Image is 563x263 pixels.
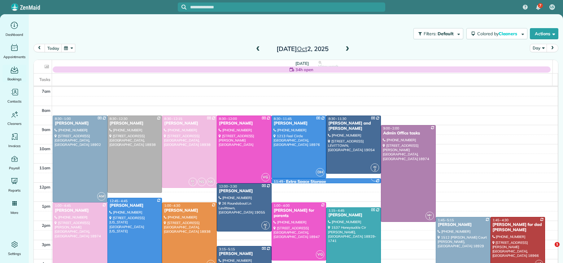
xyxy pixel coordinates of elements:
span: AC [373,165,377,168]
span: 8:30 - 12:15 [164,117,182,121]
span: 34h open [295,66,313,73]
span: 1:00 - 4:45 [55,203,71,208]
span: 11am [39,165,50,170]
span: AM [97,192,106,201]
a: Dashboard [2,20,26,38]
span: 1pm [42,204,50,209]
span: 1:45 - 5:15 [438,218,454,222]
button: Actions [530,28,558,39]
div: [PERSON_NAME] [219,251,270,257]
small: 2 [371,167,379,173]
a: Reports [2,176,26,193]
span: 9:00 - 2:00 [383,126,399,130]
span: 9am [42,127,50,132]
span: Cleaners [499,31,518,36]
span: 3pm [42,242,50,247]
span: Payroll [9,165,20,171]
button: today [45,44,62,52]
div: [PERSON_NAME] for parents [273,208,325,218]
small: 2 [189,181,197,187]
span: KF [191,179,194,183]
span: 10am [39,146,50,151]
div: [PERSON_NAME] [328,213,379,218]
span: 7 [539,3,541,8]
span: 12pm [39,185,50,189]
div: [PERSON_NAME] [273,121,325,126]
span: 1 [555,242,560,247]
button: Filters: Default [413,28,463,39]
span: Bookings [7,76,22,82]
span: 8am [42,108,50,113]
span: Oct [297,45,307,53]
span: More [11,210,18,216]
span: MH [427,213,432,217]
span: 8:30 - 1:00 [55,117,71,121]
div: [PERSON_NAME] [55,208,106,213]
a: Settings [2,240,26,257]
span: 8:30 - 11:45 [274,117,292,121]
div: [PERSON_NAME] for dad [PERSON_NAME] [492,222,543,233]
span: Dashboard [6,32,23,38]
span: 2pm [42,223,50,228]
div: [PERSON_NAME] [219,189,270,194]
span: Appointments [3,54,26,60]
div: 7 unread notifications [532,1,545,14]
div: [PERSON_NAME] [438,222,489,227]
span: 8:30 - 11:30 [328,117,346,121]
div: [PERSON_NAME] [164,208,215,213]
div: [PERSON_NAME] [55,121,106,126]
div: [PERSON_NAME] and [PERSON_NAME] [328,121,379,131]
span: Colored by [477,31,519,36]
small: 1 [426,215,434,221]
button: prev [33,44,45,52]
a: Cleaners [2,109,26,127]
span: [DATE] [295,61,309,66]
span: Contacts [7,98,21,104]
span: 1:45 - 4:30 [493,218,509,222]
iframe: Intercom live chat [542,242,557,257]
svg: Focus search [181,5,186,10]
span: 12:45 - 4:45 [110,199,128,203]
span: Filters: [424,31,437,36]
span: 8:30 - 12:00 [219,117,237,121]
div: [PERSON_NAME] [219,121,270,126]
span: 3:15 - 5:15 [219,247,235,251]
span: 1:15 - 4:45 [328,208,344,213]
a: Payroll [2,154,26,171]
span: View week [318,64,338,69]
button: Colored byCleaners [466,28,527,39]
span: AC [264,223,267,226]
span: Reports [8,187,21,193]
span: Settings [8,251,21,257]
div: Admin Office tasks [383,131,434,136]
span: NK [207,178,215,186]
span: Tasks [39,77,50,82]
h2: [DATE] 2, 2025 [264,45,341,52]
button: next [547,44,558,52]
a: Filters: Default [410,28,463,39]
span: Default [438,31,454,36]
span: VG [316,250,324,259]
a: Appointments [2,43,26,60]
span: 1:00 - 4:30 [164,203,180,208]
span: LS [550,5,554,10]
div: [PERSON_NAME] [164,121,215,126]
button: Day [530,44,547,52]
span: DH [316,168,324,176]
div: [PERSON_NAME] [109,121,160,126]
span: 12:00 - 2:30 [219,184,237,189]
span: VG [261,173,270,181]
a: Bookings [2,65,26,82]
a: Invoices [2,132,26,149]
small: 2 [262,225,269,231]
button: Focus search [178,5,186,10]
div: [PERSON_NAME] [109,203,160,208]
span: 1:00 - 4:00 [274,203,290,208]
span: Invoices [8,143,21,149]
span: 7am [42,89,50,94]
span: 8:30 - 12:30 [110,117,128,121]
span: NS [198,178,206,186]
a: Contacts [2,87,26,104]
div: Extra Space Storage [286,179,326,185]
span: Cleaners [7,121,21,127]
